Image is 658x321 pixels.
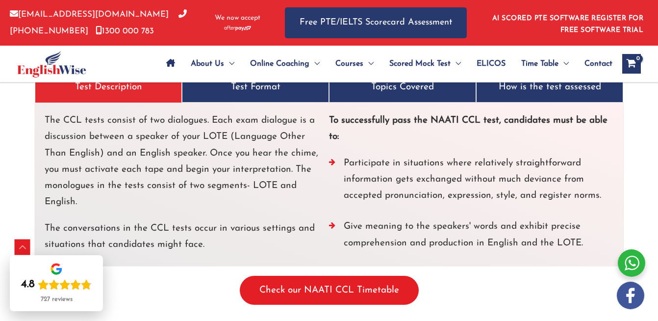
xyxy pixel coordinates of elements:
[381,47,469,81] a: Scored Mock TestMenu Toggle
[584,47,612,81] span: Contact
[335,47,363,81] span: Courses
[17,51,86,78] img: cropped-ew-logo
[389,47,451,81] span: Scored Mock Test
[224,47,234,81] span: Menu Toggle
[328,47,381,81] a: CoursesMenu Toggle
[250,47,309,81] span: Online Coaching
[158,47,612,81] nav: Site Navigation: Main Menu
[363,47,374,81] span: Menu Toggle
[521,47,558,81] span: Time Table
[486,7,648,39] aside: Header Widget 1
[309,47,320,81] span: Menu Toggle
[10,10,187,35] a: [PHONE_NUMBER]
[329,116,607,141] strong: To successfully pass the NAATI CCL test, candidates must be able to:
[21,278,92,292] div: Rating: 4.8 out of 5
[469,47,513,81] a: ELICOS
[577,47,612,81] a: Contact
[477,47,506,81] span: ELICOS
[242,47,328,81] a: Online CoachingMenu Toggle
[240,286,419,295] a: Check our NAATI CCL Timetable
[96,27,154,35] a: 1300 000 783
[240,276,419,305] button: Check our NAATI CCL Timetable
[484,79,615,95] p: How is the test assessed
[45,112,329,211] p: The CCL tests consist of two dialogues. Each exam dialogue is a discussion between a speaker of y...
[337,79,468,95] p: Topics Covered
[451,47,461,81] span: Menu Toggle
[190,79,321,95] p: Test Format
[617,282,644,309] img: white-facebook.png
[43,79,174,95] p: Test Description
[215,13,260,23] span: We now accept
[41,295,73,303] div: 727 reviews
[622,54,641,74] a: View Shopping Cart, empty
[21,278,35,292] div: 4.8
[183,47,242,81] a: About UsMenu Toggle
[224,26,251,31] img: Afterpay-Logo
[492,15,644,34] a: AI SCORED PTE SOFTWARE REGISTER FOR FREE SOFTWARE TRIAL
[10,10,169,19] a: [EMAIL_ADDRESS][DOMAIN_NAME]
[285,7,467,38] a: Free PTE/IELTS Scorecard Assessment
[329,155,613,209] li: Participate in situations where relatively straightforward information gets exchanged without muc...
[45,220,329,253] p: The conversations in the CCL tests occur in various settings and situations that candidates might...
[513,47,577,81] a: Time TableMenu Toggle
[558,47,569,81] span: Menu Toggle
[329,218,613,256] li: Give meaning to the speakers' words and exhibit precise comprehension and production in English a...
[191,47,224,81] span: About Us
